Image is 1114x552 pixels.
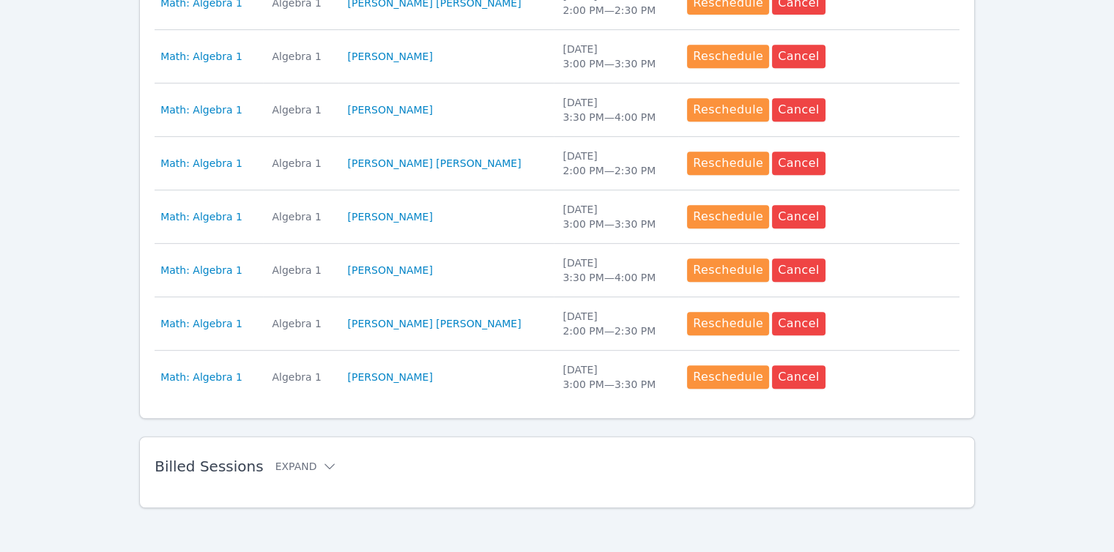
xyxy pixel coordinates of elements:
[160,156,242,171] a: Math: Algebra 1
[772,45,825,68] button: Cancel
[687,312,769,335] button: Reschedule
[160,316,242,331] a: Math: Algebra 1
[687,98,769,122] button: Reschedule
[687,365,769,389] button: Reschedule
[562,256,669,285] div: [DATE] 3:30 PM — 4:00 PM
[347,102,432,117] a: [PERSON_NAME]
[772,258,825,282] button: Cancel
[272,263,330,277] div: Algebra 1
[772,312,825,335] button: Cancel
[155,458,263,475] span: Billed Sessions
[155,190,959,244] tr: Math: Algebra 1Algebra 1[PERSON_NAME][DATE]3:00 PM—3:30 PMRescheduleCancel
[160,49,242,64] a: Math: Algebra 1
[155,351,959,403] tr: Math: Algebra 1Algebra 1[PERSON_NAME][DATE]3:00 PM—3:30 PMRescheduleCancel
[160,102,242,117] a: Math: Algebra 1
[562,149,669,178] div: [DATE] 2:00 PM — 2:30 PM
[155,83,959,137] tr: Math: Algebra 1Algebra 1[PERSON_NAME][DATE]3:30 PM—4:00 PMRescheduleCancel
[687,258,769,282] button: Reschedule
[562,95,669,124] div: [DATE] 3:30 PM — 4:00 PM
[772,205,825,228] button: Cancel
[562,42,669,71] div: [DATE] 3:00 PM — 3:30 PM
[562,309,669,338] div: [DATE] 2:00 PM — 2:30 PM
[272,49,330,64] div: Algebra 1
[347,49,432,64] a: [PERSON_NAME]
[272,102,330,117] div: Algebra 1
[160,209,242,224] a: Math: Algebra 1
[347,316,521,331] a: [PERSON_NAME] [PERSON_NAME]
[772,152,825,175] button: Cancel
[772,98,825,122] button: Cancel
[562,202,669,231] div: [DATE] 3:00 PM — 3:30 PM
[155,30,959,83] tr: Math: Algebra 1Algebra 1[PERSON_NAME][DATE]3:00 PM—3:30 PMRescheduleCancel
[347,209,432,224] a: [PERSON_NAME]
[275,459,338,474] button: Expand
[562,362,669,392] div: [DATE] 3:00 PM — 3:30 PM
[687,45,769,68] button: Reschedule
[155,137,959,190] tr: Math: Algebra 1Algebra 1[PERSON_NAME] [PERSON_NAME][DATE]2:00 PM—2:30 PMRescheduleCancel
[687,152,769,175] button: Reschedule
[155,244,959,297] tr: Math: Algebra 1Algebra 1[PERSON_NAME][DATE]3:30 PM—4:00 PMRescheduleCancel
[160,263,242,277] a: Math: Algebra 1
[272,370,330,384] div: Algebra 1
[772,365,825,389] button: Cancel
[155,297,959,351] tr: Math: Algebra 1Algebra 1[PERSON_NAME] [PERSON_NAME][DATE]2:00 PM—2:30 PMRescheduleCancel
[687,205,769,228] button: Reschedule
[272,316,330,331] div: Algebra 1
[160,370,242,384] a: Math: Algebra 1
[347,156,521,171] a: [PERSON_NAME] [PERSON_NAME]
[347,370,432,384] a: [PERSON_NAME]
[272,156,330,171] div: Algebra 1
[347,263,432,277] a: [PERSON_NAME]
[272,209,330,224] div: Algebra 1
